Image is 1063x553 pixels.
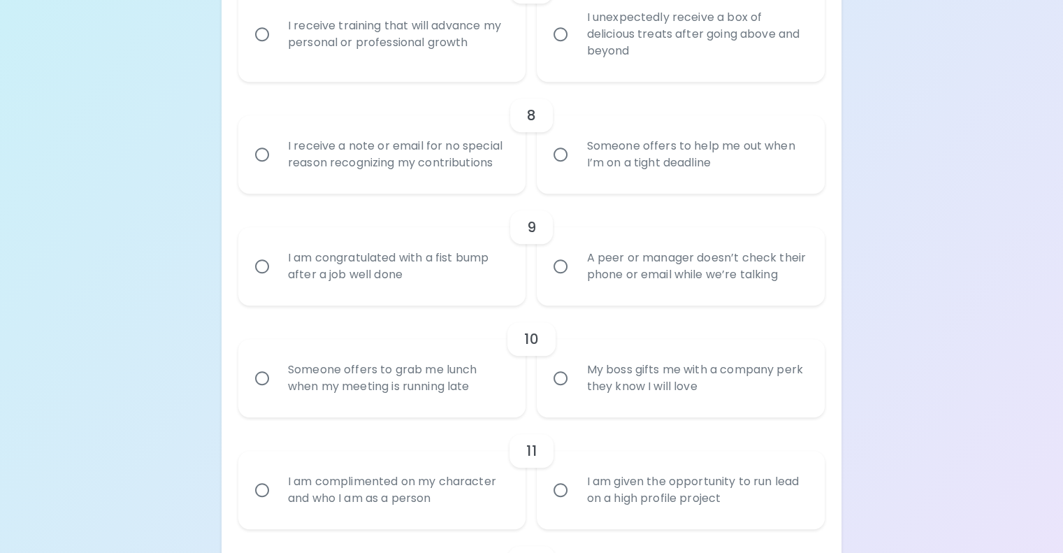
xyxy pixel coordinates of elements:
div: I receive training that will advance my personal or professional growth [277,1,519,68]
div: choice-group-check [238,306,825,417]
div: My boss gifts me with a company perk they know I will love [575,345,817,412]
div: choice-group-check [238,417,825,529]
div: Someone offers to grab me lunch when my meeting is running late [277,345,519,412]
div: I receive a note or email for no special reason recognizing my contributions [277,121,519,188]
h6: 9 [527,216,536,238]
h6: 10 [524,328,538,350]
h6: 11 [526,440,536,462]
div: choice-group-check [238,194,825,306]
h6: 8 [527,104,536,127]
div: choice-group-check [238,82,825,194]
div: I am complimented on my character and who I am as a person [277,457,519,524]
div: A peer or manager doesn’t check their phone or email while we’re talking [575,233,817,300]
div: I am given the opportunity to run lead on a high profile project [575,457,817,524]
div: Someone offers to help me out when I’m on a tight deadline [575,121,817,188]
div: I am congratulated with a fist bump after a job well done [277,233,519,300]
